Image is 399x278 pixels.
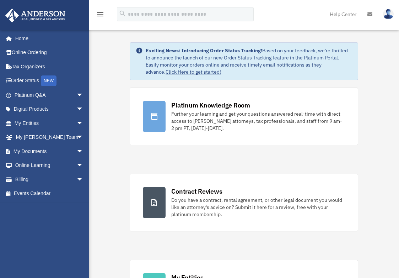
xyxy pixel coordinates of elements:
span: arrow_drop_down [76,130,91,145]
div: Further your learning and get your questions answered real-time with direct access to [PERSON_NAM... [171,110,345,132]
a: My Entitiesarrow_drop_down [5,116,94,130]
a: My [PERSON_NAME] Teamarrow_drop_down [5,130,94,145]
div: Contract Reviews [171,187,222,196]
i: search [119,10,126,17]
div: NEW [41,75,56,86]
span: arrow_drop_down [76,158,91,173]
a: Click Here to get started! [166,69,221,75]
a: Digital Productsarrow_drop_down [5,102,94,116]
a: My Documentsarrow_drop_down [5,144,94,158]
a: Billingarrow_drop_down [5,172,94,187]
div: Based on your feedback, we're thrilled to announce the launch of our new Order Status Tracking fe... [146,47,352,75]
span: arrow_drop_down [76,88,91,103]
a: Home [5,31,91,46]
a: Online Learningarrow_drop_down [5,158,94,173]
a: Order StatusNEW [5,74,94,88]
a: Events Calendar [5,187,94,201]
strong: Exciting News: Introducing Order Status Tracking! [146,47,262,54]
i: menu [96,10,104,19]
a: Platinum Knowledge Room Further your learning and get your questions answered real-time with dire... [130,88,358,145]
a: Contract Reviews Do you have a contract, rental agreement, or other legal document you would like... [130,174,358,231]
a: Tax Organizers [5,59,94,74]
a: menu [96,12,104,19]
span: arrow_drop_down [76,144,91,159]
div: Do you have a contract, rental agreement, or other legal document you would like an attorney's ad... [171,196,345,218]
a: Platinum Q&Aarrow_drop_down [5,88,94,102]
span: arrow_drop_down [76,172,91,187]
img: Anderson Advisors Platinum Portal [3,9,68,22]
span: arrow_drop_down [76,116,91,131]
img: User Pic [383,9,394,19]
div: Platinum Knowledge Room [171,101,250,110]
span: arrow_drop_down [76,102,91,117]
a: Online Ordering [5,46,94,60]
